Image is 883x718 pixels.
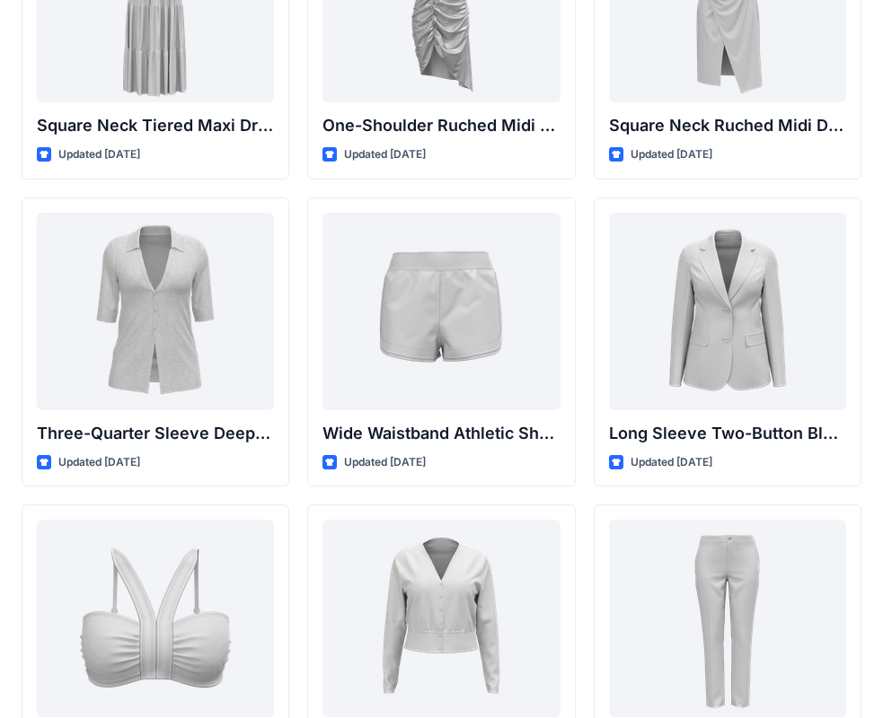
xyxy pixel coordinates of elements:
p: Updated [DATE] [344,145,426,164]
p: Square Neck Ruched Midi Dress with Asymmetrical Hem [609,113,846,138]
p: Updated [DATE] [58,145,140,164]
p: One-Shoulder Ruched Midi Dress with Asymmetrical Hem [322,113,560,138]
p: Updated [DATE] [58,453,140,472]
p: Long Sleeve Two-Button Blazer with Flap Pockets [609,421,846,446]
p: Updated [DATE] [631,145,712,164]
a: Long Sleeve V-Neck Cardigan [322,520,560,717]
p: Updated [DATE] [631,453,712,472]
p: Three-Quarter Sleeve Deep V-Neck Button-Down Top [37,421,274,446]
a: Bandeau Bikini Top with Y-Back Straps and Stitch Detail [37,520,274,717]
a: Three-Quarter Sleeve Deep V-Neck Button-Down Top [37,213,274,410]
a: Slim Fit Tailored Trousers [609,520,846,717]
a: Wide Waistband Athletic Shorts [322,213,560,410]
p: Updated [DATE] [344,453,426,472]
p: Wide Waistband Athletic Shorts [322,421,560,446]
p: Square Neck Tiered Maxi Dress with Ruffle Sleeves [37,113,274,138]
a: Long Sleeve Two-Button Blazer with Flap Pockets [609,213,846,410]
